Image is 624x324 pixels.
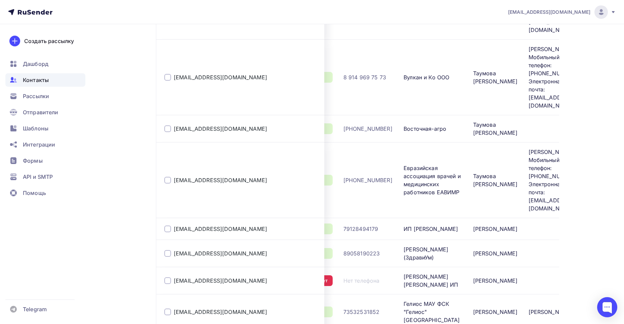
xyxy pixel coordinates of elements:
[404,245,462,261] div: [PERSON_NAME] (ЗдравиУм)
[343,176,392,184] a: [PHONE_NUMBER]
[174,74,267,81] a: [EMAIL_ADDRESS][DOMAIN_NAME]
[529,308,575,316] div: [PERSON_NAME]:
[174,125,267,132] a: [EMAIL_ADDRESS][DOMAIN_NAME]
[174,226,267,232] a: [EMAIL_ADDRESS][DOMAIN_NAME]
[5,122,85,135] a: Шаблоны
[473,308,518,316] div: [PERSON_NAME]
[404,300,462,324] div: Гелиос МАУ ФСК "Гелиос" [GEOGRAPHIC_DATA]
[23,60,48,68] span: Дашборд
[404,225,458,233] div: ИП [PERSON_NAME]
[404,125,446,133] div: Восточная-агро
[23,173,53,181] span: API и SMTP
[343,125,392,133] a: [PHONE_NUMBER]
[343,308,380,316] a: 73532531852
[343,225,378,233] a: 79128494179
[343,73,386,81] a: 8 914 969 75 73
[5,106,85,119] a: Отправители
[23,76,49,84] span: Контакты
[5,57,85,71] a: Дашборд
[473,172,518,188] div: Таумова [PERSON_NAME]
[5,154,85,167] a: Формы
[529,148,578,212] div: [PERSON_NAME]: Мобильный телефон: [PHONE_NUMBER] Электронная почта: [EMAIL_ADDRESS][DOMAIN_NAME]
[473,249,518,257] div: [PERSON_NAME]
[508,5,616,19] a: [EMAIL_ADDRESS][DOMAIN_NAME]
[174,277,267,284] a: [EMAIL_ADDRESS][DOMAIN_NAME]
[174,309,267,315] a: [EMAIL_ADDRESS][DOMAIN_NAME]
[473,277,518,285] div: [PERSON_NAME]
[473,121,518,137] div: Таумова [PERSON_NAME]
[23,92,49,100] span: Рассылки
[5,89,85,103] a: Рассылки
[174,177,267,184] a: [EMAIL_ADDRESS][DOMAIN_NAME]
[23,157,43,165] span: Формы
[529,45,578,110] div: [PERSON_NAME]: Мобильный телефон: [PHONE_NUMBER] Электронная почта: [EMAIL_ADDRESS][DOMAIN_NAME]
[404,273,462,289] div: [PERSON_NAME] [PERSON_NAME] ИП
[23,305,47,313] span: Telegram
[5,73,85,87] a: Контакты
[174,250,267,257] a: [EMAIL_ADDRESS][DOMAIN_NAME]
[23,189,46,197] span: Помощь
[473,69,518,85] div: Таумова [PERSON_NAME]
[404,164,462,196] div: Евразийская ассоциация врачей и медицинских работников ЕАВИМР
[473,225,518,233] div: [PERSON_NAME]
[23,108,58,116] span: Отправители
[23,124,48,132] span: Шаблоны
[508,9,590,15] span: [EMAIL_ADDRESS][DOMAIN_NAME]
[404,73,449,81] div: Вулкан и Ко ООО
[23,140,55,149] span: Интеграции
[343,249,380,257] a: 89058190223
[24,37,74,45] div: Создать рассылку
[343,277,380,285] a: Нет телефона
